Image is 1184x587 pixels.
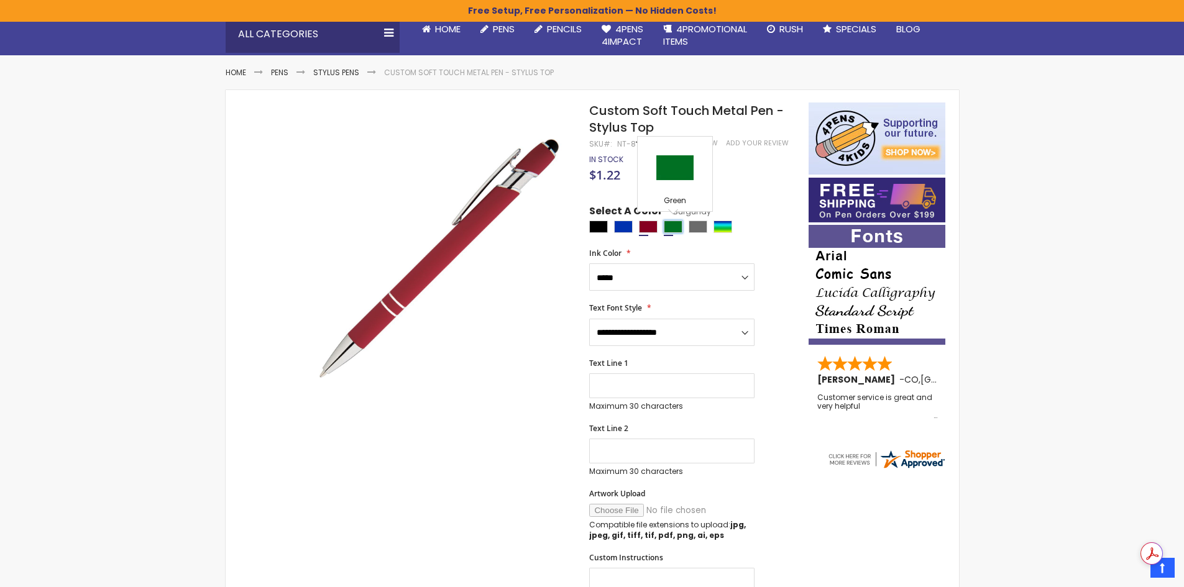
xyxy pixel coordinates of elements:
[589,139,612,149] strong: SKU
[757,16,813,43] a: Rush
[809,178,945,222] img: Free shipping on orders over $199
[589,204,663,221] span: Select A Color
[226,16,400,53] div: All Categories
[589,155,623,165] div: Availability
[589,423,628,434] span: Text Line 2
[589,248,622,258] span: Ink Color
[547,22,582,35] span: Pencils
[384,68,554,78] li: Custom Soft Touch Metal Pen - Stylus Top
[589,520,755,540] p: Compatible file extensions to upload:
[920,373,1012,386] span: [GEOGRAPHIC_DATA]
[617,139,636,149] div: NT-8
[896,22,920,35] span: Blog
[689,221,707,233] div: Grey
[589,303,642,313] span: Text Font Style
[653,16,757,56] a: 4PROMOTIONALITEMS
[641,196,709,208] div: Green
[813,16,886,43] a: Specials
[827,448,946,470] img: 4pens.com widget logo
[636,139,679,147] div: 100%
[589,358,628,368] span: Text Line 1
[271,67,288,78] a: Pens
[589,102,784,136] span: Custom Soft Touch Metal Pen - Stylus Top
[664,221,682,233] div: Green
[589,154,623,165] span: In stock
[904,373,919,386] span: CO
[525,16,592,43] a: Pencils
[589,466,755,476] p: Maximum 30 characters
[809,225,945,345] img: font-personalization-examples
[886,16,930,43] a: Blog
[836,22,876,35] span: Specials
[226,67,246,78] a: Home
[809,102,945,175] img: 4pens 4 kids
[726,139,789,148] a: Add Your Review
[817,393,938,420] div: Customer service is great and very helpful
[313,67,359,78] a: Stylus Pens
[639,221,658,233] div: Burgundy
[589,166,620,183] span: $1.22
[602,22,643,48] span: 4Pens 4impact
[817,373,899,386] span: [PERSON_NAME]
[470,16,525,43] a: Pens
[589,488,645,499] span: Artwork Upload
[614,221,633,233] div: Blue
[827,462,946,473] a: 4pens.com certificate URL
[592,16,653,56] a: 4Pens4impact
[289,121,573,404] img: regal_rubber_red_n_3_1_2.jpg
[435,22,461,35] span: Home
[663,22,747,48] span: 4PROMOTIONAL ITEMS
[493,22,515,35] span: Pens
[589,552,663,563] span: Custom Instructions
[412,16,470,43] a: Home
[589,221,608,233] div: Black
[589,401,755,411] p: Maximum 30 characters
[714,221,732,233] div: Assorted
[663,206,711,217] span: Burgundy
[779,22,803,35] span: Rush
[899,373,1012,386] span: - ,
[589,519,746,540] strong: jpg, jpeg, gif, tiff, tif, pdf, png, ai, eps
